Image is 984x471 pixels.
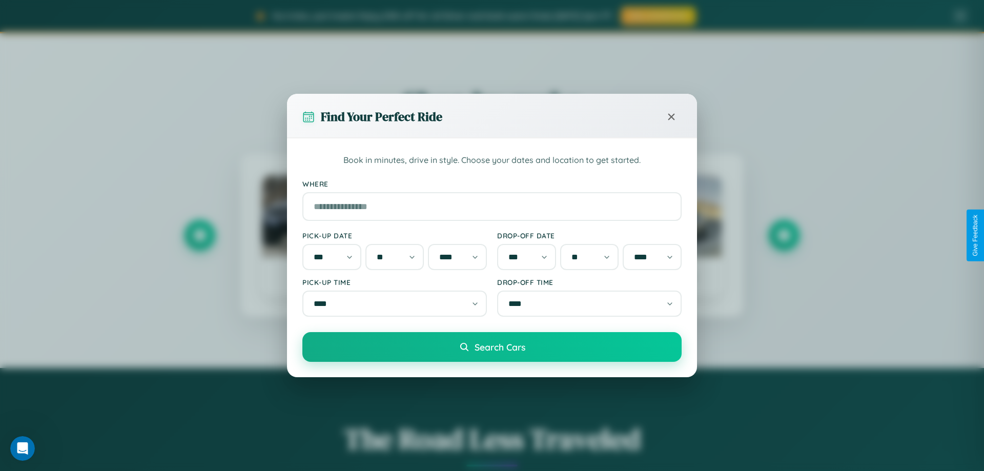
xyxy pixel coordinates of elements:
h3: Find Your Perfect Ride [321,108,442,125]
label: Drop-off Time [497,278,682,286]
p: Book in minutes, drive in style. Choose your dates and location to get started. [302,154,682,167]
label: Pick-up Time [302,278,487,286]
label: Pick-up Date [302,231,487,240]
label: Where [302,179,682,188]
label: Drop-off Date [497,231,682,240]
button: Search Cars [302,332,682,362]
span: Search Cars [475,341,525,353]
